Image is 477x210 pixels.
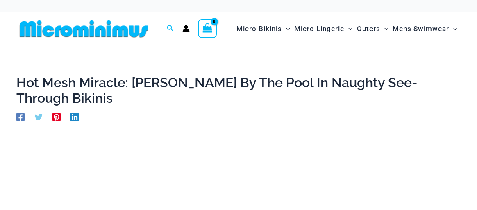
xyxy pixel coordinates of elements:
[167,24,174,34] a: Search icon link
[70,112,79,121] a: Linkedin
[294,18,344,39] span: Micro Lingerie
[34,112,43,121] a: Twitter
[182,25,190,32] a: Account icon link
[198,19,217,38] a: View Shopping Cart, empty
[355,16,391,41] a: OutersMenu ToggleMenu Toggle
[236,18,282,39] span: Micro Bikinis
[16,75,461,106] h1: Hot Mesh Miracle: [PERSON_NAME] By The Pool In Naughty See-Through Bikinis
[16,112,25,121] a: Facebook
[234,16,292,41] a: Micro BikinisMenu ToggleMenu Toggle
[292,16,354,41] a: Micro LingerieMenu ToggleMenu Toggle
[380,18,388,39] span: Menu Toggle
[393,18,449,39] span: Mens Swimwear
[233,15,461,43] nav: Site Navigation
[52,112,61,121] a: Pinterest
[16,20,151,38] img: MM SHOP LOGO FLAT
[449,18,457,39] span: Menu Toggle
[357,18,380,39] span: Outers
[344,18,352,39] span: Menu Toggle
[282,18,290,39] span: Menu Toggle
[391,16,459,41] a: Mens SwimwearMenu ToggleMenu Toggle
